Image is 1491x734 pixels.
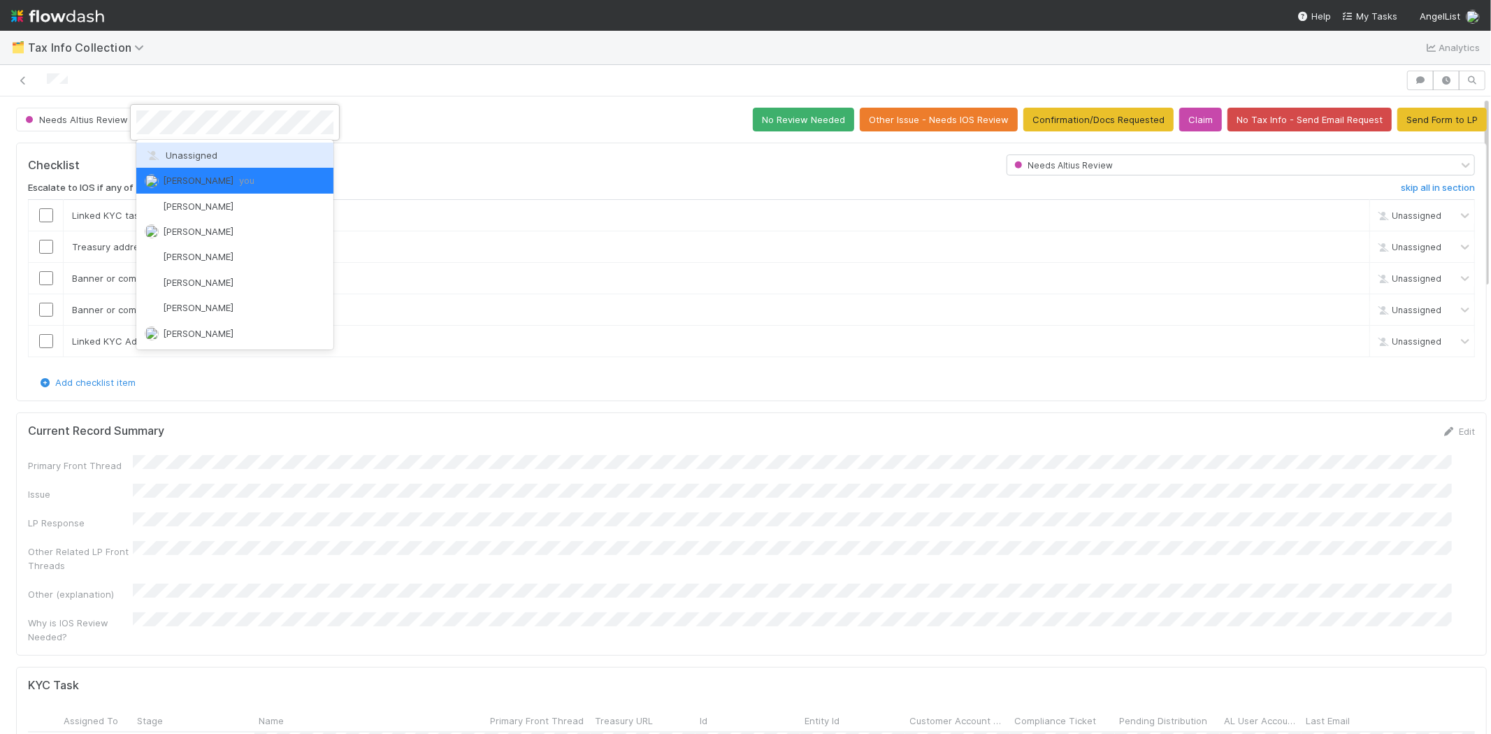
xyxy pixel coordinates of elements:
[145,199,159,213] img: avatar_df83acd9-d480-4d6e-a150-67f005a3ea0d.png
[163,328,233,339] span: [PERSON_NAME]
[163,201,233,212] span: [PERSON_NAME]
[145,275,159,289] img: avatar_c7e3282f-884d-4380-9cdb-5aa6e4ce9451.png
[163,251,233,262] span: [PERSON_NAME]
[239,175,254,186] span: you
[145,326,159,340] img: avatar_cea4b3df-83b6-44b5-8b06-f9455c333edc.png
[145,150,217,161] span: Unassigned
[163,175,254,186] span: [PERSON_NAME]
[145,250,159,264] img: avatar_a3f4375a-141d-47ac-a212-32189532ae09.png
[163,226,233,237] span: [PERSON_NAME]
[145,224,159,238] img: avatar_d6b50140-ca82-482e-b0bf-854821fc5d82.png
[163,277,233,288] span: [PERSON_NAME]
[163,302,233,313] span: [PERSON_NAME]
[145,174,159,188] img: avatar_1a1d5361-16dd-4910-a949-020dcd9f55a3.png
[145,301,159,315] img: avatar_e79b5690-6eb7-467c-97bb-55e5d29541a1.png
